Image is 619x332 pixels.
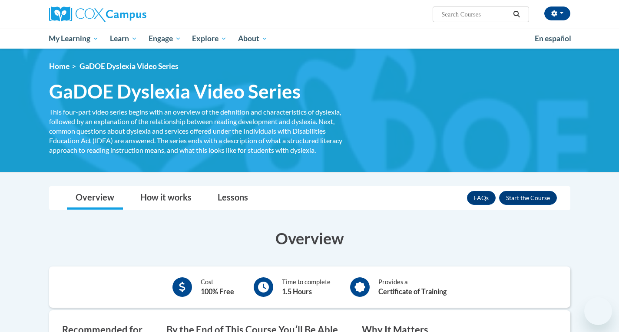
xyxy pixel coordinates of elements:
img: Cox Campus [49,7,146,22]
span: Engage [149,33,181,44]
span: GaDOE Dyslexia Video Series [79,62,179,71]
span: En español [535,34,571,43]
div: Cost [201,277,234,297]
a: FAQs [467,191,496,205]
span: Explore [192,33,227,44]
div: Main menu [36,29,583,49]
a: How it works [132,187,200,210]
b: 100% Free [201,287,234,296]
a: About [232,29,273,49]
a: Overview [67,187,123,210]
span: About [238,33,268,44]
a: Cox Campus [49,7,214,22]
div: This four-part video series begins with an overview of the definition and characteristics of dysl... [49,107,349,155]
a: Explore [186,29,232,49]
a: Engage [143,29,187,49]
div: Time to complete [282,277,331,297]
a: Lessons [209,187,257,210]
button: Search [510,9,523,20]
iframe: Button to launch messaging window, conversation in progress [584,297,612,325]
span: My Learning [49,33,99,44]
div: Provides a [378,277,447,297]
b: Certificate of Training [378,287,447,296]
h3: Overview [49,227,570,249]
button: Enroll [499,191,557,205]
a: En español [529,30,577,48]
input: Search Courses [440,9,510,20]
b: 1.5 Hours [282,287,312,296]
button: Account Settings [544,7,570,20]
span: GaDOE Dyslexia Video Series [49,80,301,103]
a: Learn [104,29,143,49]
span: Learn [110,33,137,44]
a: My Learning [43,29,105,49]
a: Home [49,62,70,71]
